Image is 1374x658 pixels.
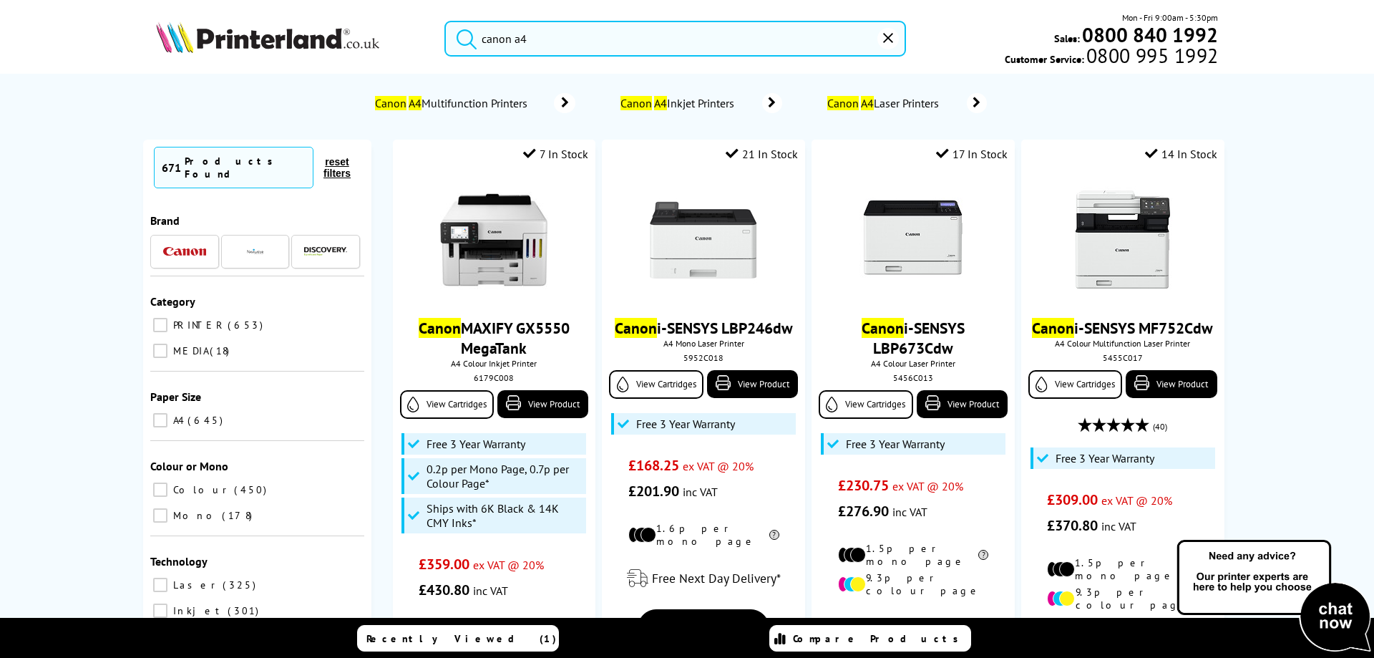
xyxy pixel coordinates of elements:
input: Mono 178 [153,508,167,523]
mark: Canon [862,318,904,338]
span: 0.2p per Mono Page, 0.7p per Colour Page* [427,462,583,490]
li: 9.3p per colour page [1047,586,1198,611]
span: Brand [150,213,180,228]
img: Navigator [246,243,264,261]
span: £201.90 [628,482,679,500]
mark: A4 [654,96,667,110]
span: 18 [210,344,233,357]
div: 5952C018 [613,352,794,363]
mark: A4 [409,96,422,110]
span: Laser Printers [825,96,945,110]
img: canon-maxify-gx5550-front-small.jpg [440,186,547,294]
span: A4 Mono Laser Printer [609,338,797,349]
span: 301 [228,604,262,617]
span: A4 Colour Laser Printer [819,358,1007,369]
mark: A4 [861,96,874,110]
input: Colour 450 [153,483,167,497]
span: £276.90 [838,502,889,521]
a: View Cartridges [819,390,912,419]
span: Colour [170,483,233,496]
div: Products Found [185,155,306,180]
a: Printerland Logo [156,21,427,56]
span: £370.80 [1047,516,1098,535]
a: CanonMAXIFY GX5550 MegaTank [419,318,570,358]
span: 653 [228,319,266,332]
span: Colour or Mono [150,459,228,473]
img: Canon-MF752Cdw-Front-Small.jpg [1069,186,1176,294]
div: 5456C013 [822,372,1003,383]
span: £359.00 [419,555,469,574]
span: Sales: [1054,32,1080,45]
span: inc VAT [1101,519,1136,533]
a: Recently Viewed (1) [357,625,559,652]
img: Canon-LBP673Cdw-Front-Main-Small.jpg [859,186,967,294]
img: Open Live Chat window [1174,538,1374,655]
span: Free Next Day Delivery* [652,570,781,586]
a: View Cartridges [609,370,703,399]
b: 0800 840 1992 [1082,21,1218,48]
span: 671 [162,160,181,175]
div: 7 In Stock [523,147,588,161]
a: Canoni-SENSYS LBP246dw [615,318,793,338]
button: reset filters [313,155,361,180]
div: 14 In Stock [1145,147,1217,161]
img: Printerland Logo [156,21,379,53]
span: Technology [150,554,208,569]
a: Canon A4Multifunction Printers [373,93,575,113]
span: £309.00 [1047,490,1098,509]
a: Compare Products [769,625,971,652]
span: £230.75 [838,476,889,495]
mark: Canon [620,96,652,110]
input: PRINTER 653 [153,318,167,332]
div: 21 In Stock [726,147,798,161]
span: Free 3 Year Warranty [427,437,525,451]
span: Free 3 Year Warranty [846,437,945,451]
mark: Canon [827,96,859,110]
span: Category [150,294,195,309]
span: 178 [222,509,255,522]
div: 5455C017 [1032,352,1213,363]
span: Inkjet Printers [618,96,741,110]
span: Ships with 6K Black & 14K CMY Inks* [427,501,583,530]
a: View Product [707,370,798,398]
a: Canoni-SENSYS MF752Cdw [1032,318,1213,338]
span: 325 [223,579,259,591]
span: Paper Size [150,390,201,404]
img: Discovery [304,247,347,256]
span: 0800 995 1992 [1084,49,1218,62]
span: A4 Colour Inkjet Printer [400,358,588,369]
span: MEDIA [170,344,208,357]
li: 1.5p per mono page [1047,556,1198,582]
div: 17 In Stock [936,147,1008,161]
span: £168.25 [628,456,679,475]
a: View Product [1126,370,1217,398]
a: Canon A4Laser Printers [825,93,987,113]
mark: Canon [615,318,657,338]
span: Free 3 Year Warranty [636,417,735,431]
a: Canoni-SENSYS LBP673Cdw [862,318,965,358]
span: 450 [234,483,270,496]
li: 9.3p per colour page [838,571,989,597]
a: 0800 840 1992 [1080,28,1218,42]
input: Inkjet 301 [153,604,167,618]
span: Customer Service: [1005,49,1218,66]
img: Canon-i-SENSYS-LBP246dw-Front-Small.jpg [650,186,757,294]
a: Canon A4Inkjet Printers [618,93,782,113]
span: Mon - Fri 9:00am - 5:30pm [1122,11,1218,24]
a: View Product [917,390,1008,418]
li: 1.6p per mono page [628,522,779,548]
span: ex VAT @ 20% [683,459,754,473]
span: PRINTER [170,319,226,332]
a: View Product [497,390,588,418]
span: inc VAT [892,505,927,519]
mark: Canon [375,96,406,110]
mark: Canon [1032,318,1074,338]
li: 1.5p per mono page [838,542,989,568]
span: Free 3 Year Warranty [1056,451,1154,465]
span: (40) [1153,413,1167,440]
span: inc VAT [683,485,718,499]
span: A4 [170,414,186,427]
div: modal_delivery [609,558,797,599]
span: ex VAT @ 20% [1101,493,1172,508]
span: A4 Colour Multifunction Laser Printer [1028,338,1217,349]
